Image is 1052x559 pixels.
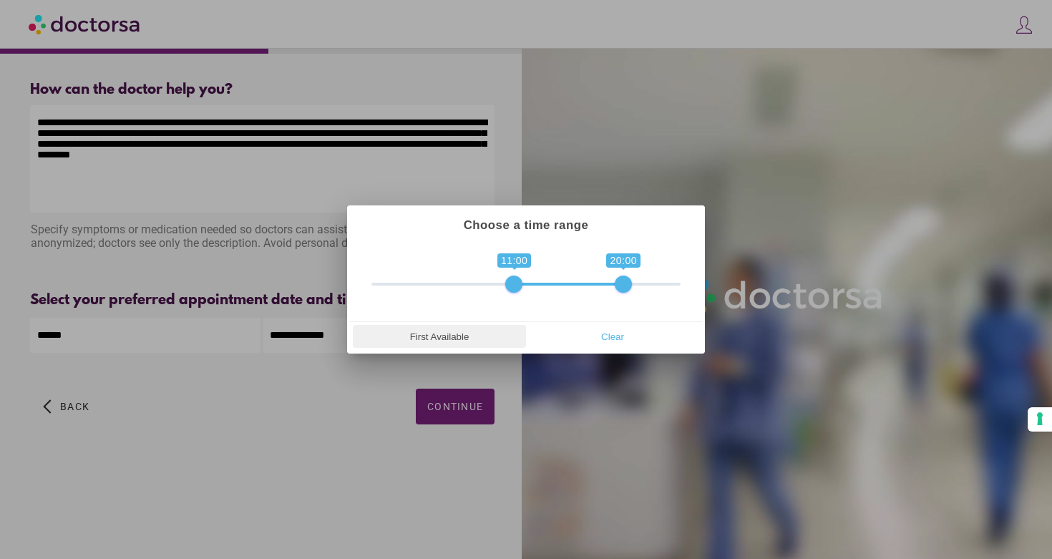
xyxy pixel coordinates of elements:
[530,326,695,347] span: Clear
[497,253,532,268] span: 11:00
[526,325,699,348] button: Clear
[357,326,522,347] span: First Available
[464,218,589,232] strong: Choose a time range
[353,325,526,348] button: First Available
[606,253,641,268] span: 20:00
[1028,407,1052,432] button: Your consent preferences for tracking technologies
